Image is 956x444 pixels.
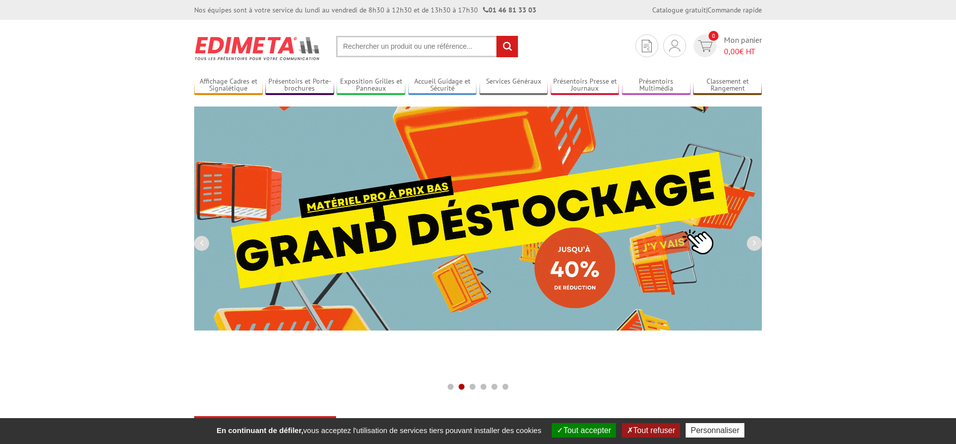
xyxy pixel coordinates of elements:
input: Rechercher un produit ou une référence... [336,36,518,57]
a: Exposition Grilles et Panneaux [337,77,405,94]
strong: 01 46 81 33 03 [483,5,536,14]
a: Accueil Guidage et Sécurité [408,77,477,94]
button: Personnaliser (fenêtre modale) [686,423,744,438]
span: 0,00 [724,46,739,56]
a: Classement et Rangement [693,77,762,94]
a: Catalogue gratuit [652,5,706,14]
button: Tout refuser [622,423,680,438]
a: Commande rapide [708,5,762,14]
a: Présentoirs et Porte-brochures [265,77,334,94]
strong: En continuant de défiler, [217,426,303,435]
button: Tout accepter [552,423,616,438]
span: 0 [709,31,718,41]
span: vous acceptez l'utilisation de services tiers pouvant installer des cookies [212,426,546,435]
a: Affichage Cadres et Signalétique [194,77,263,94]
input: rechercher [496,36,518,57]
a: Présentoirs Multimédia [622,77,691,94]
a: Services Généraux [479,77,548,94]
img: Présentoir, panneau, stand - Edimeta - PLV, affichage, mobilier bureau, entreprise [194,30,321,67]
img: devis rapide [698,40,713,52]
img: devis rapide [669,40,680,52]
a: Présentoirs Presse et Journaux [551,77,619,94]
a: devis rapide 0 Mon panier 0,00€ HT [691,34,762,57]
div: | [652,5,762,15]
span: Mon panier [724,34,762,57]
div: Nos équipes sont à votre service du lundi au vendredi de 8h30 à 12h30 et de 13h30 à 17h30 [194,5,536,15]
img: devis rapide [642,40,652,52]
span: € HT [724,46,762,57]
